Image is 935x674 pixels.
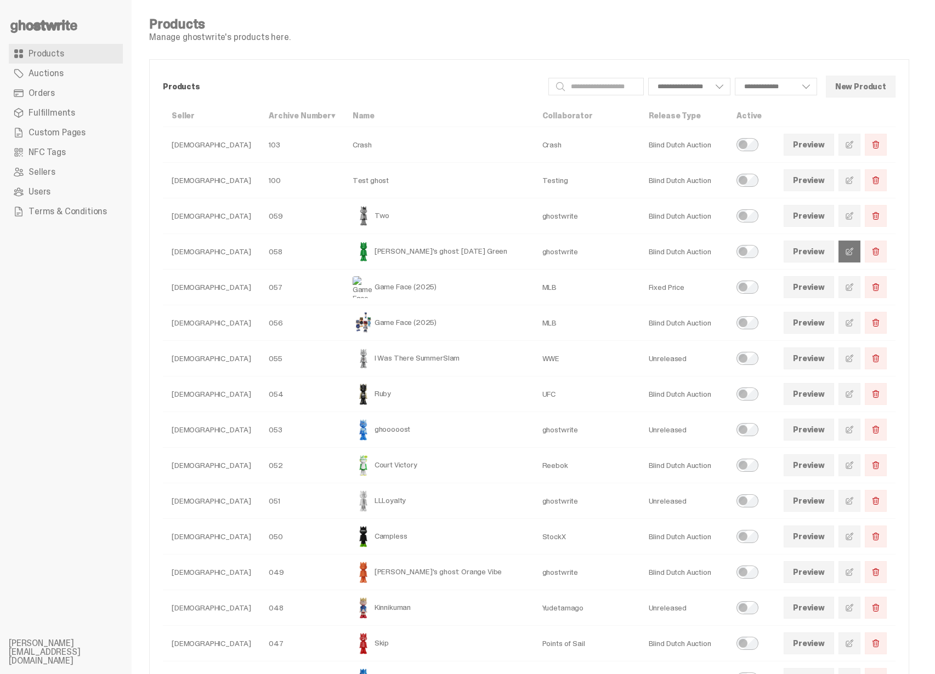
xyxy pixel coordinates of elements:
[784,205,834,227] a: Preview
[29,168,55,176] span: Sellers
[260,448,344,483] td: 052
[353,490,375,512] img: LLLoyalty
[534,412,640,448] td: ghostwrite
[344,483,534,519] td: LLLoyalty
[534,590,640,626] td: Yudetamago
[9,103,123,123] a: Fulfillments
[260,590,344,626] td: 048
[865,597,887,619] button: Delete Product
[163,483,260,519] td: [DEMOGRAPHIC_DATA]
[29,128,86,137] span: Custom Pages
[865,561,887,583] button: Delete Product
[9,202,123,221] a: Terms & Conditions
[640,234,728,270] td: Blind Dutch Auction
[534,127,640,163] td: Crash
[353,632,375,654] img: Skip
[736,111,762,121] a: Active
[534,234,640,270] td: ghostwrite
[784,383,834,405] a: Preview
[865,419,887,441] button: Delete Product
[534,341,640,376] td: WWE
[865,383,887,405] button: Delete Product
[353,454,375,476] img: Court Victory
[534,198,640,234] td: ghostwrite
[260,626,344,661] td: 047
[784,276,834,298] a: Preview
[640,448,728,483] td: Blind Dutch Auction
[260,555,344,590] td: 049
[534,626,640,661] td: Points of Sail
[260,519,344,555] td: 050
[29,49,64,58] span: Products
[640,341,728,376] td: Unreleased
[163,376,260,412] td: [DEMOGRAPHIC_DATA]
[640,198,728,234] td: Blind Dutch Auction
[784,169,834,191] a: Preview
[344,198,534,234] td: Two
[149,33,291,42] p: Manage ghostwrite's products here.
[640,376,728,412] td: Blind Dutch Auction
[260,127,344,163] td: 103
[784,134,834,156] a: Preview
[163,412,260,448] td: [DEMOGRAPHIC_DATA]
[353,597,375,619] img: Kinnikuman
[149,18,291,31] h4: Products
[640,127,728,163] td: Blind Dutch Auction
[534,163,640,198] td: Testing
[353,205,375,227] img: Two
[640,270,728,305] td: Fixed Price
[534,483,640,519] td: ghostwrite
[640,163,728,198] td: Blind Dutch Auction
[163,519,260,555] td: [DEMOGRAPHIC_DATA]
[260,198,344,234] td: 059
[865,276,887,298] button: Delete Product
[784,312,834,334] a: Preview
[344,376,534,412] td: Ruby
[865,632,887,654] button: Delete Product
[344,341,534,376] td: I Was There SummerSlam
[260,341,344,376] td: 055
[865,205,887,227] button: Delete Product
[344,448,534,483] td: Court Victory
[865,347,887,369] button: Delete Product
[534,448,640,483] td: Reebok
[344,127,534,163] td: Crash
[344,519,534,555] td: Campless
[344,590,534,626] td: Kinnikuman
[260,305,344,341] td: 056
[784,597,834,619] a: Preview
[163,105,260,127] th: Seller
[163,626,260,661] td: [DEMOGRAPHIC_DATA]
[29,69,64,78] span: Auctions
[353,526,375,547] img: Campless
[344,555,534,590] td: [PERSON_NAME]'s ghost: Orange Vibe
[534,519,640,555] td: StockX
[353,276,375,298] img: Game Face (2025)
[784,454,834,476] a: Preview
[353,561,375,583] img: Schrödinger's ghost: Orange Vibe
[826,76,896,98] button: New Product
[344,626,534,661] td: Skip
[865,312,887,334] button: Delete Product
[163,555,260,590] td: [DEMOGRAPHIC_DATA]
[534,105,640,127] th: Collaborator
[29,89,55,98] span: Orders
[260,376,344,412] td: 054
[29,108,75,117] span: Fulfillments
[260,163,344,198] td: 100
[331,111,335,121] span: ▾
[353,347,375,369] img: I Was There SummerSlam
[29,207,107,216] span: Terms & Conditions
[9,142,123,162] a: NFC Tags
[865,169,887,191] button: Delete Product
[640,105,728,127] th: Release Type
[865,134,887,156] button: Delete Product
[29,187,50,196] span: Users
[163,234,260,270] td: [DEMOGRAPHIC_DATA]
[784,419,834,441] a: Preview
[344,163,534,198] td: Test ghost
[784,347,834,369] a: Preview
[9,83,123,103] a: Orders
[353,312,375,334] img: Game Face (2025)
[9,639,140,665] li: [PERSON_NAME][EMAIL_ADDRESS][DOMAIN_NAME]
